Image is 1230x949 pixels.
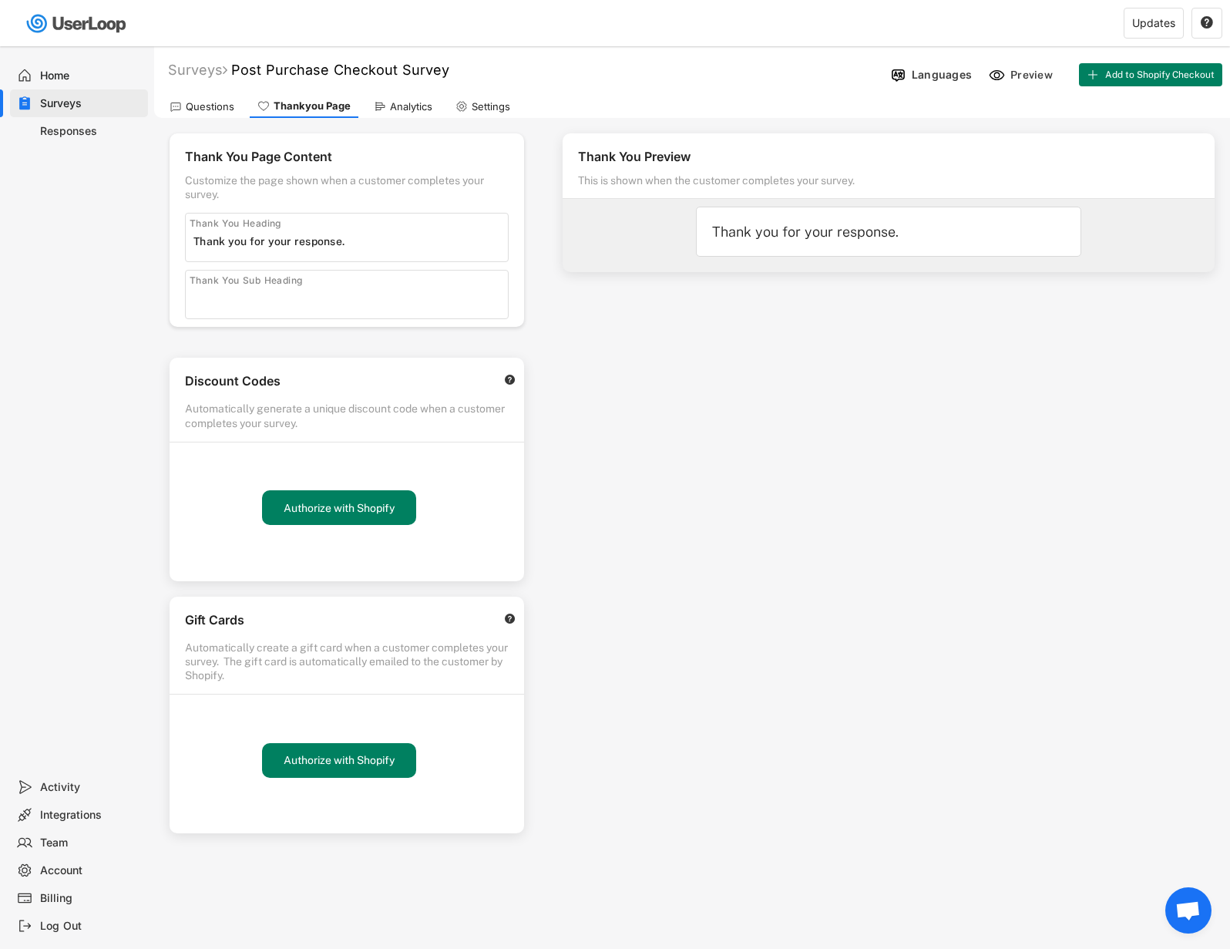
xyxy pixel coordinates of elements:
div: Surveys [168,61,227,79]
button: Authorize with Shopify [262,743,416,778]
div: Home [40,69,142,83]
button:  [1200,16,1214,30]
div: This is shown when the customer completes your survey. [578,173,1100,194]
div: Thank you for your response. [712,223,1065,241]
button:  [503,613,516,624]
button:  [503,374,516,385]
div: Log Out [40,919,142,934]
div: Account [40,863,142,878]
div: Automatically create a gift card when a customer completes your survey. The gift card is automati... [185,641,509,683]
div: Discount Codes [185,373,488,394]
div: Thank You Preview [578,149,1199,170]
div: Updates [1132,18,1175,29]
div: Preview [1010,68,1057,82]
text:  [505,613,516,624]
button: Add to Shopify Checkout [1079,63,1222,86]
div: Settings [472,100,510,113]
div: Analytics [390,100,432,113]
a: Open chat [1165,887,1212,934]
button: Authorize with Shopify [262,490,416,525]
div: Thank You Heading [190,217,281,230]
div: Thankyou Page [274,99,351,113]
img: userloop-logo-01.svg [23,8,132,39]
text:  [505,374,516,385]
div: Questions [186,100,234,113]
div: Activity [40,780,142,795]
div: Customize the page shown when a customer completes your survey. [185,173,509,201]
text:  [1201,15,1213,29]
div: Surveys [40,96,142,111]
span: Add to Shopify Checkout [1105,70,1215,79]
img: Language%20Icon.svg [890,67,906,83]
div: Automatically generate a unique discount code when a customer completes your survey. [185,402,509,429]
font: Post Purchase Checkout Survey [231,62,449,78]
div: Billing [40,891,142,906]
div: Responses [40,124,142,139]
div: Languages [912,68,972,82]
div: Integrations [40,808,142,823]
div: Team [40,836,142,850]
div: Thank You Page Content [185,149,509,170]
div: Gift Cards [185,612,488,633]
div: Thank You Sub Heading [190,274,302,287]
